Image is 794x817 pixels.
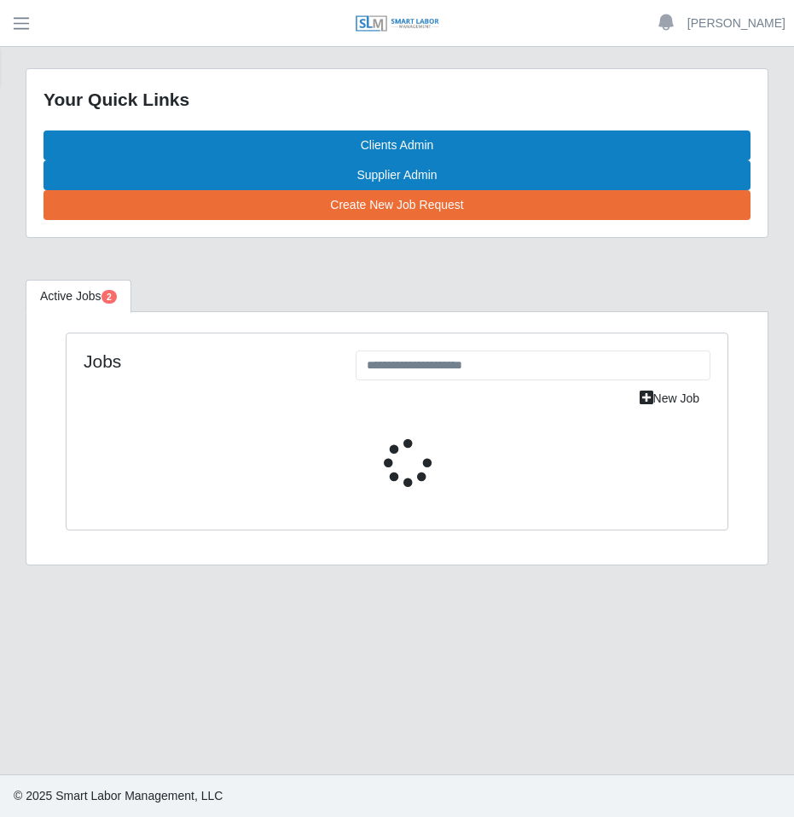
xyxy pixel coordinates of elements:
[43,190,751,220] a: Create New Job Request
[43,160,751,190] a: Supplier Admin
[629,384,710,414] a: New Job
[687,14,785,32] a: [PERSON_NAME]
[43,130,751,160] a: Clients Admin
[43,86,751,113] div: Your Quick Links
[14,789,223,803] span: © 2025 Smart Labor Management, LLC
[101,290,117,304] span: Pending Jobs
[355,14,440,33] img: SLM Logo
[26,280,131,313] a: Active Jobs
[84,351,330,372] h4: Jobs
